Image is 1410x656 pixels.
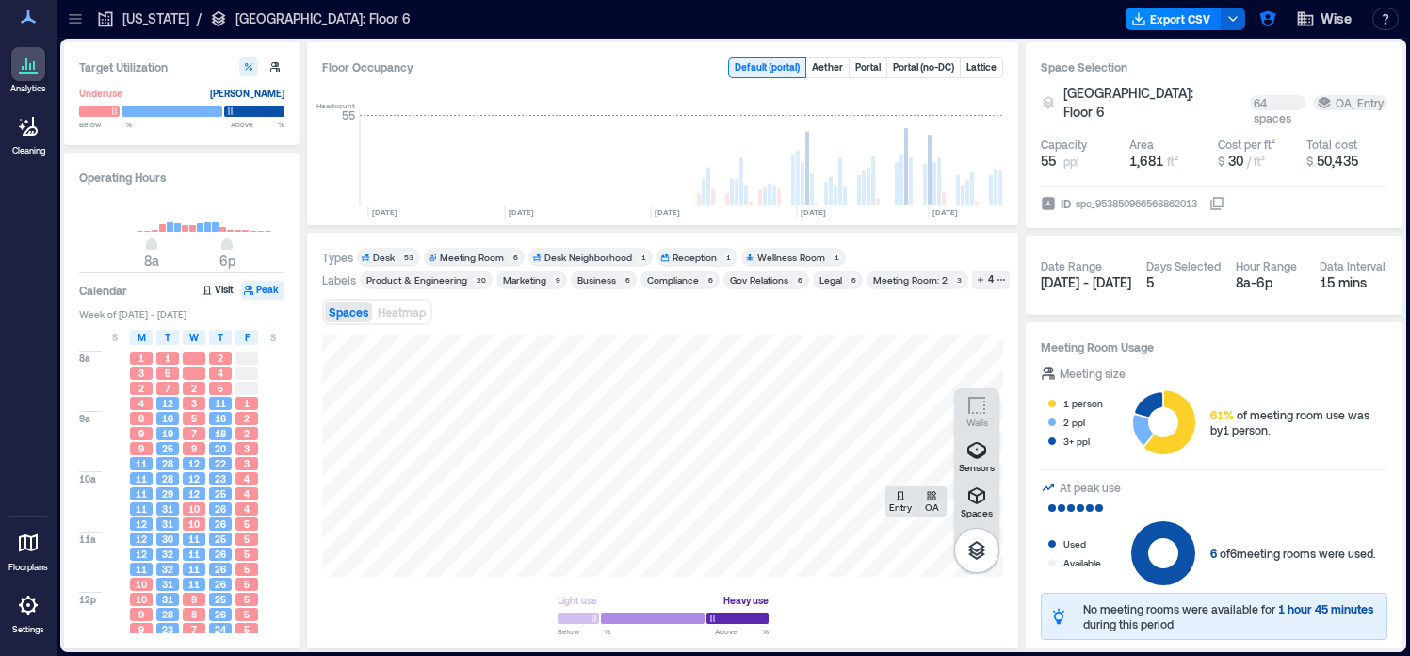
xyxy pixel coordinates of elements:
div: OA, Entry [1317,95,1384,110]
span: 26 [215,517,226,531]
span: 31 [162,578,173,591]
span: 11 [136,472,147,485]
div: 20 [473,274,489,286]
span: 8 [138,412,144,425]
button: Lattice [961,58,1002,77]
span: 12 [136,517,147,531]
p: Walls [966,417,988,428]
span: 5 [191,412,197,425]
div: spc_953850966568862013 [1074,194,1199,213]
div: Total cost [1306,137,1357,152]
h3: Target Utilization [79,57,284,76]
button: 4 [972,271,1010,289]
div: 3+ ppl [1063,432,1090,451]
button: Walls [954,388,999,434]
a: Cleaning [5,104,52,162]
div: Used [1063,534,1086,553]
span: 9 [138,442,144,455]
span: 11 [188,563,200,576]
span: 25 [215,533,226,546]
div: 9 [552,274,563,286]
span: 11 [188,533,200,546]
span: Above % [231,119,284,130]
div: Days Selected [1146,258,1221,273]
p: Entry [889,501,912,513]
span: 32 [162,548,173,561]
span: 25 [215,487,226,500]
div: Floor Occupancy [322,57,713,78]
span: 3 [138,367,144,380]
div: Meeting Room: 2 [873,273,948,287]
button: [GEOGRAPHIC_DATA]: Floor 6 [1063,84,1242,122]
span: 31 [162,502,173,516]
span: 55 [1041,152,1056,171]
span: 10 [188,517,200,531]
span: 5 [244,517,250,531]
div: Reception [673,251,717,264]
span: 11 [136,487,147,500]
span: Wise [1321,9,1352,28]
span: 12p [79,593,96,606]
span: $ [1306,155,1313,168]
span: 12 [162,397,173,410]
div: At peak use [1060,478,1121,497]
span: 5 [244,593,250,606]
span: 5 [244,533,250,546]
p: [US_STATE] [122,9,189,28]
a: Floorplans [3,520,54,579]
span: W [189,330,199,345]
span: 3 [244,442,250,455]
div: Underuse [79,84,122,103]
p: OA [925,501,939,513]
span: 4 [244,487,250,500]
span: 2 [191,382,197,395]
text: [DATE] [509,207,534,217]
span: 5 [218,382,223,395]
span: [DATE] - [DATE] [1041,274,1131,290]
div: 2 ppl [1063,413,1085,432]
div: Light use [558,591,597,610]
span: [GEOGRAPHIC_DATA]: Floor 6 [1063,84,1220,122]
span: 1 [244,397,250,410]
text: [DATE] [655,207,680,217]
span: S [112,330,118,345]
span: 30 [162,533,173,546]
h3: Operating Hours [79,168,284,187]
div: 8a - 6p [1236,273,1305,292]
span: Spaces [329,305,368,319]
span: ID [1061,194,1071,213]
span: 26 [215,502,226,516]
span: 10 [136,578,147,591]
span: 7 [191,427,197,440]
span: T [165,330,170,345]
span: 2 [218,352,223,365]
h3: Calendar [79,281,127,300]
button: Entry [885,486,916,517]
span: 4 [244,472,250,485]
div: Hour Range [1236,258,1297,273]
p: [GEOGRAPHIC_DATA]: Floor 6 [235,9,411,28]
span: 5 [244,548,250,561]
button: Wise [1290,4,1357,34]
div: Marketing [503,273,546,287]
span: Below % [558,626,610,637]
span: 3 [244,457,250,470]
div: 1 [722,252,734,263]
span: 1 [165,352,170,365]
span: 9a [79,412,90,425]
div: Data Interval [1320,258,1386,273]
button: Default (portal) [729,58,805,77]
div: Business [577,273,616,287]
div: Labels [322,272,356,287]
div: 3 [953,274,964,286]
div: 64 spaces [1250,95,1305,110]
div: of 6 meeting rooms were used. [1210,546,1376,561]
span: 30 [1228,153,1243,169]
div: Meeting size [1060,364,1126,383]
span: 1,681 [1129,153,1163,169]
button: OA [916,486,947,517]
button: IDspc_953850966568862013 [1209,196,1224,211]
div: Wellness Room [757,251,825,264]
div: [PERSON_NAME] [210,84,284,103]
span: 5 [244,623,250,636]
